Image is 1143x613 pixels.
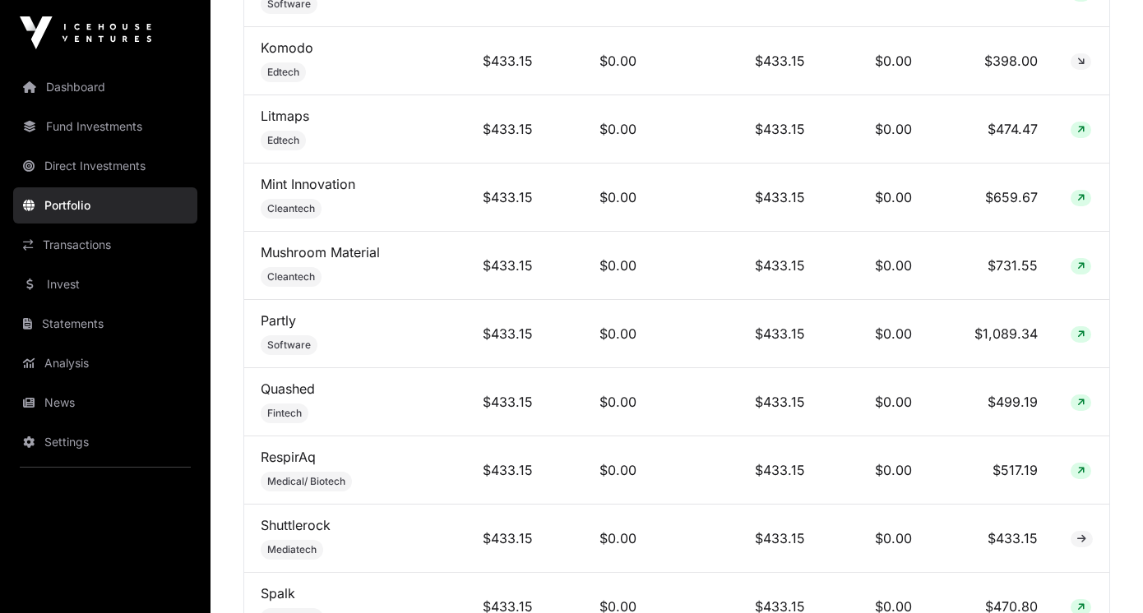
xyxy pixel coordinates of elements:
[928,232,1054,300] td: $731.55
[13,108,197,145] a: Fund Investments
[549,95,653,164] td: $0.00
[549,368,653,436] td: $0.00
[452,300,549,368] td: $433.15
[549,300,653,368] td: $0.00
[928,164,1054,232] td: $659.67
[261,244,380,260] a: Mushroom Material
[653,164,822,232] td: $433.15
[13,306,197,342] a: Statements
[653,505,822,573] td: $433.15
[20,16,151,49] img: Icehouse Ventures Logo
[821,368,928,436] td: $0.00
[261,312,296,329] a: Partly
[13,345,197,381] a: Analysis
[653,232,822,300] td: $433.15
[267,339,311,352] span: Software
[452,505,549,573] td: $433.15
[13,424,197,460] a: Settings
[928,300,1054,368] td: $1,089.34
[928,368,1054,436] td: $499.19
[653,27,822,95] td: $433.15
[267,270,315,283] span: Cleantech
[928,505,1054,573] td: $433.15
[549,505,653,573] td: $0.00
[261,176,355,192] a: Mint Innovation
[928,95,1054,164] td: $474.47
[653,300,822,368] td: $433.15
[261,108,309,124] a: Litmaps
[549,232,653,300] td: $0.00
[452,164,549,232] td: $433.15
[928,436,1054,505] td: $517.19
[13,148,197,184] a: Direct Investments
[653,95,822,164] td: $433.15
[452,95,549,164] td: $433.15
[267,475,345,488] span: Medical/ Biotech
[13,266,197,302] a: Invest
[452,436,549,505] td: $433.15
[549,164,653,232] td: $0.00
[261,39,313,56] a: Komodo
[821,505,928,573] td: $0.00
[549,436,653,505] td: $0.00
[821,436,928,505] td: $0.00
[13,69,197,105] a: Dashboard
[13,227,197,263] a: Transactions
[261,517,331,533] a: Shuttlerock
[261,585,295,601] a: Spalk
[549,27,653,95] td: $0.00
[267,66,299,79] span: Edtech
[267,407,302,420] span: Fintech
[653,436,822,505] td: $433.15
[267,543,317,556] span: Mediatech
[452,27,549,95] td: $433.15
[261,380,315,397] a: Quashed
[928,27,1054,95] td: $398.00
[821,27,928,95] td: $0.00
[452,368,549,436] td: $433.15
[267,202,315,215] span: Cleantech
[821,95,928,164] td: $0.00
[821,164,928,232] td: $0.00
[13,385,197,421] a: News
[653,368,822,436] td: $433.15
[1061,534,1143,613] iframe: Chat Widget
[261,449,316,465] a: RespirAq
[267,134,299,147] span: Edtech
[821,232,928,300] td: $0.00
[452,232,549,300] td: $433.15
[13,187,197,224] a: Portfolio
[821,300,928,368] td: $0.00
